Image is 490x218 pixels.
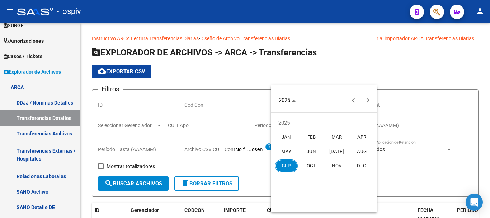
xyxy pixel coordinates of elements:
[299,159,324,173] button: October 2025
[466,194,483,211] div: Open Intercom Messenger
[300,159,323,172] span: OCT
[324,130,349,144] button: March 2025
[299,130,324,144] button: February 2025
[361,93,375,107] button: Next year
[349,144,374,159] button: August 2025
[324,159,349,173] button: November 2025
[349,159,374,173] button: December 2025
[274,130,299,144] button: January 2025
[300,145,323,158] span: JUN
[274,144,299,159] button: May 2025
[350,131,373,144] span: APR
[274,159,299,173] button: September 2025
[325,131,348,144] span: MAR
[350,159,373,172] span: DEC
[349,130,374,144] button: April 2025
[300,131,323,144] span: FEB
[325,159,348,172] span: NOV
[279,97,290,103] span: 2025
[350,145,373,158] span: AUG
[275,159,298,172] span: SEP
[299,144,324,159] button: June 2025
[324,144,349,159] button: July 2025
[275,94,298,107] button: Choose date
[325,145,348,158] span: [DATE]
[347,93,361,107] button: Previous year
[274,116,374,130] td: 2025
[275,131,298,144] span: JAN
[275,145,298,158] span: MAY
